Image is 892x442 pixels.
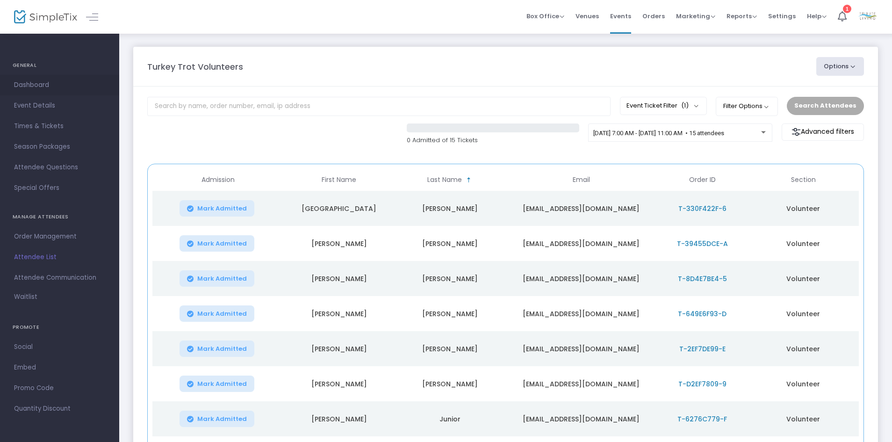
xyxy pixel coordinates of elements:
button: Mark Admitted [180,376,254,392]
td: [PERSON_NAME] [284,366,395,401]
span: Help [807,12,827,21]
td: [EMAIL_ADDRESS][DOMAIN_NAME] [505,366,657,401]
span: Mark Admitted [197,240,247,247]
span: First Name [322,176,356,184]
span: Order Management [14,231,105,243]
input: Search by name, order number, email, ip address [147,97,611,116]
td: [EMAIL_ADDRESS][DOMAIN_NAME] [505,261,657,296]
span: T-8D4E7BE4-5 [678,274,727,283]
button: Mark Admitted [180,235,254,252]
td: Junior [395,401,505,436]
span: Social [14,341,105,353]
td: Volunteer [748,401,858,436]
h4: GENERAL [13,56,107,75]
span: Reports [727,12,757,21]
span: T-330F422F-6 [678,204,727,213]
td: [PERSON_NAME] [395,191,505,226]
span: Season Packages [14,141,105,153]
td: [EMAIL_ADDRESS][DOMAIN_NAME] [505,401,657,436]
span: Order ID [689,176,716,184]
td: [PERSON_NAME] [284,296,395,331]
span: Attendee Questions [14,161,105,174]
td: Volunteer [748,261,858,296]
td: [EMAIL_ADDRESS][DOMAIN_NAME] [505,191,657,226]
span: Times & Tickets [14,120,105,132]
span: Mark Admitted [197,275,247,283]
span: Email [573,176,590,184]
td: Volunteer [748,331,858,366]
span: T-39455DCE-A [677,239,728,248]
h4: PROMOTE [13,318,107,337]
span: Waitlist [14,292,37,302]
span: Mark Admitted [197,345,247,353]
button: Mark Admitted [180,270,254,287]
button: Event Ticket Filter(1) [620,97,707,115]
td: [PERSON_NAME] [284,331,395,366]
span: Settings [768,4,796,28]
td: [EMAIL_ADDRESS][DOMAIN_NAME] [505,296,657,331]
span: Special Offers [14,182,105,194]
span: Quantity Discount [14,403,105,415]
span: Last Name [427,176,462,184]
span: Events [610,4,631,28]
span: (1) [681,102,689,109]
span: Box Office [526,12,564,21]
button: Options [816,57,864,76]
td: Volunteer [748,366,858,401]
td: Volunteer [748,191,858,226]
span: Attendee List [14,251,105,263]
span: Mark Admitted [197,380,247,388]
td: [PERSON_NAME] [395,331,505,366]
span: T-6276C779-F [677,414,727,424]
span: Attendee Communication [14,272,105,284]
td: [PERSON_NAME] [395,226,505,261]
td: Volunteer [748,296,858,331]
span: Orders [642,4,665,28]
td: [GEOGRAPHIC_DATA] [284,191,395,226]
span: Mark Admitted [197,310,247,318]
td: [PERSON_NAME] [395,261,505,296]
td: [PERSON_NAME] [284,261,395,296]
m-button: Advanced filters [782,123,864,141]
td: Volunteer [748,226,858,261]
td: [EMAIL_ADDRESS][DOMAIN_NAME] [505,331,657,366]
span: [DATE] 7:00 AM - [DATE] 11:00 AM • 15 attendees [593,130,724,137]
td: [PERSON_NAME] [284,401,395,436]
div: 1 [843,5,851,13]
button: Mark Admitted [180,411,254,427]
span: Admission [201,176,235,184]
td: [PERSON_NAME] [395,366,505,401]
p: 0 Admitted of 15 Tickets [407,136,579,145]
span: Dashboard [14,79,105,91]
img: filter [791,127,801,137]
span: Mark Admitted [197,415,247,423]
span: Marketing [676,12,715,21]
span: Sortable [465,176,473,184]
button: Mark Admitted [180,200,254,217]
span: Section [791,176,816,184]
span: T-D2EF7809-9 [678,379,727,389]
h4: MANAGE ATTENDEES [13,208,107,226]
span: Mark Admitted [197,205,247,212]
span: Venues [575,4,599,28]
span: T-649E6F93-D [678,309,727,319]
span: Embed [14,362,105,374]
td: [PERSON_NAME] [395,296,505,331]
m-panel-title: Turkey Trot Volunteers [147,60,243,73]
td: [EMAIL_ADDRESS][DOMAIN_NAME] [505,226,657,261]
span: T-2EF7DE99-E [679,344,726,354]
span: Event Details [14,100,105,112]
span: Promo Code [14,382,105,394]
button: Mark Admitted [180,305,254,322]
button: Filter Options [716,97,778,116]
td: [PERSON_NAME] [284,226,395,261]
button: Mark Admitted [180,341,254,357]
